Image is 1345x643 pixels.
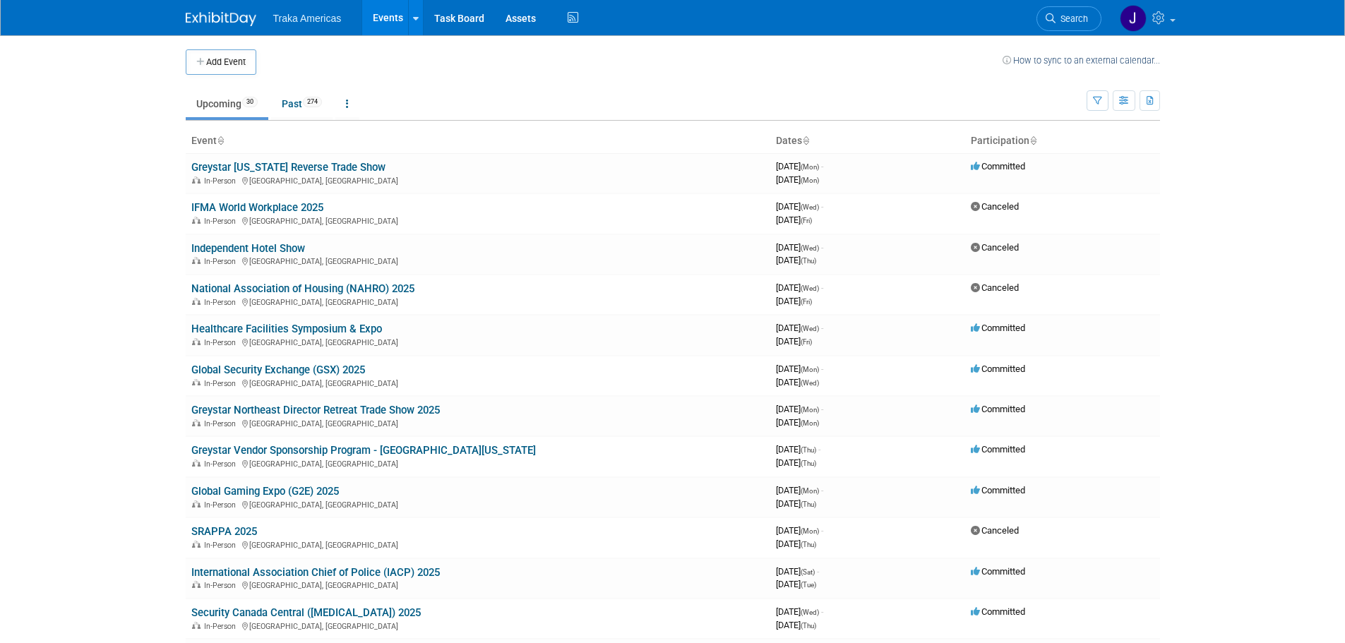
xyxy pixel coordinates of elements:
span: (Wed) [801,379,819,387]
a: SRAPPA 2025 [191,525,257,538]
span: - [821,606,823,617]
span: (Thu) [801,257,816,265]
span: (Wed) [801,284,819,292]
img: In-Person Event [192,500,201,507]
span: Traka Americas [273,13,342,24]
span: (Mon) [801,176,819,184]
span: (Tue) [801,581,816,589]
span: (Thu) [801,500,816,508]
span: Search [1056,13,1088,24]
span: [DATE] [776,215,812,225]
span: In-Person [204,541,240,550]
span: (Wed) [801,203,819,211]
span: Committed [971,363,1025,374]
span: (Fri) [801,298,812,306]
span: [DATE] [776,323,823,333]
span: In-Person [204,217,240,226]
span: Committed [971,323,1025,333]
span: [DATE] [776,498,816,509]
div: [GEOGRAPHIC_DATA], [GEOGRAPHIC_DATA] [191,215,765,226]
span: (Mon) [801,487,819,495]
span: (Mon) [801,419,819,427]
img: In-Person Event [192,379,201,386]
img: In-Person Event [192,419,201,426]
span: [DATE] [776,525,823,536]
img: In-Person Event [192,338,201,345]
img: ExhibitDay [186,12,256,26]
div: [GEOGRAPHIC_DATA], [GEOGRAPHIC_DATA] [191,377,765,388]
span: [DATE] [776,174,819,185]
span: In-Person [204,298,240,307]
img: In-Person Event [192,622,201,629]
span: Committed [971,444,1025,455]
span: (Mon) [801,366,819,373]
span: [DATE] [776,242,823,253]
span: Committed [971,161,1025,172]
span: Canceled [971,525,1019,536]
span: 30 [242,97,258,107]
a: Global Gaming Expo (G2E) 2025 [191,485,339,498]
span: [DATE] [776,444,820,455]
span: [DATE] [776,336,812,347]
span: (Thu) [801,446,816,454]
span: [DATE] [776,417,819,428]
div: [GEOGRAPHIC_DATA], [GEOGRAPHIC_DATA] [191,457,765,469]
span: - [817,566,819,577]
span: - [821,282,823,293]
div: [GEOGRAPHIC_DATA], [GEOGRAPHIC_DATA] [191,620,765,631]
span: In-Person [204,338,240,347]
div: [GEOGRAPHIC_DATA], [GEOGRAPHIC_DATA] [191,539,765,550]
img: In-Person Event [192,298,201,305]
span: [DATE] [776,296,812,306]
span: Canceled [971,282,1019,293]
span: Canceled [971,242,1019,253]
span: Committed [971,404,1025,414]
span: - [821,161,823,172]
a: National Association of Housing (NAHRO) 2025 [191,282,414,295]
button: Add Event [186,49,256,75]
span: (Thu) [801,622,816,630]
img: In-Person Event [192,176,201,184]
span: (Thu) [801,459,816,467]
a: Greystar Vendor Sponsorship Program - [GEOGRAPHIC_DATA][US_STATE] [191,444,536,457]
span: [DATE] [776,566,819,577]
span: Committed [971,606,1025,617]
img: In-Person Event [192,257,201,264]
div: [GEOGRAPHIC_DATA], [GEOGRAPHIC_DATA] [191,296,765,307]
span: [DATE] [776,457,816,468]
a: Security Canada Central ([MEDICAL_DATA]) 2025 [191,606,421,619]
span: In-Person [204,500,240,510]
a: Global Security Exchange (GSX) 2025 [191,363,365,376]
th: Participation [965,129,1160,153]
a: Sort by Start Date [802,135,809,146]
div: [GEOGRAPHIC_DATA], [GEOGRAPHIC_DATA] [191,255,765,266]
div: [GEOGRAPHIC_DATA], [GEOGRAPHIC_DATA] [191,579,765,590]
a: Greystar Northeast Director Retreat Trade Show 2025 [191,404,440,416]
div: [GEOGRAPHIC_DATA], [GEOGRAPHIC_DATA] [191,336,765,347]
span: [DATE] [776,485,823,495]
span: [DATE] [776,579,816,589]
th: Event [186,129,770,153]
a: Search [1036,6,1101,31]
span: - [821,525,823,536]
img: In-Person Event [192,459,201,467]
span: [DATE] [776,255,816,265]
span: 274 [303,97,322,107]
span: [DATE] [776,620,816,630]
span: In-Person [204,419,240,428]
span: (Fri) [801,338,812,346]
span: (Wed) [801,325,819,332]
div: [GEOGRAPHIC_DATA], [GEOGRAPHIC_DATA] [191,174,765,186]
span: (Sat) [801,568,815,576]
span: [DATE] [776,539,816,549]
span: (Wed) [801,244,819,252]
span: [DATE] [776,201,823,212]
span: - [821,323,823,333]
span: Committed [971,485,1025,495]
div: [GEOGRAPHIC_DATA], [GEOGRAPHIC_DATA] [191,498,765,510]
span: - [821,242,823,253]
span: (Mon) [801,163,819,171]
div: [GEOGRAPHIC_DATA], [GEOGRAPHIC_DATA] [191,417,765,428]
a: Independent Hotel Show [191,242,305,255]
span: [DATE] [776,404,823,414]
